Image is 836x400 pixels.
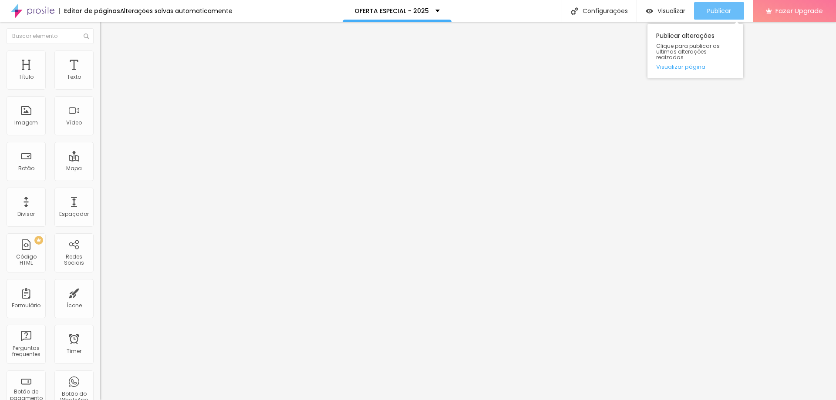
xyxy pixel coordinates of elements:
[12,303,40,309] div: Formulário
[9,345,43,358] div: Perguntas frequentes
[775,7,823,14] span: Fazer Upgrade
[657,7,685,14] span: Visualizar
[7,28,94,44] input: Buscar elemento
[66,165,82,171] div: Mapa
[14,120,38,126] div: Imagem
[100,22,836,400] iframe: Editor
[67,74,81,80] div: Texto
[707,7,731,14] span: Publicar
[67,303,82,309] div: Ícone
[59,211,89,217] div: Espaçador
[67,348,81,354] div: Timer
[57,254,91,266] div: Redes Sociais
[66,120,82,126] div: Vídeo
[656,64,735,70] a: Visualizar página
[17,211,35,217] div: Divisor
[656,43,735,61] span: Clique para publicar as ultimas alterações reaizadas
[120,8,233,14] div: Alterações salvas automaticamente
[18,165,34,171] div: Botão
[19,74,34,80] div: Título
[9,254,43,266] div: Código HTML
[84,34,89,39] img: Icone
[637,2,694,20] button: Visualizar
[646,7,653,15] img: view-1.svg
[571,7,578,15] img: Icone
[647,24,743,78] div: Publicar alterações
[59,8,120,14] div: Editor de páginas
[694,2,744,20] button: Publicar
[354,8,429,14] p: OFERTA ESPECIAL - 2025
